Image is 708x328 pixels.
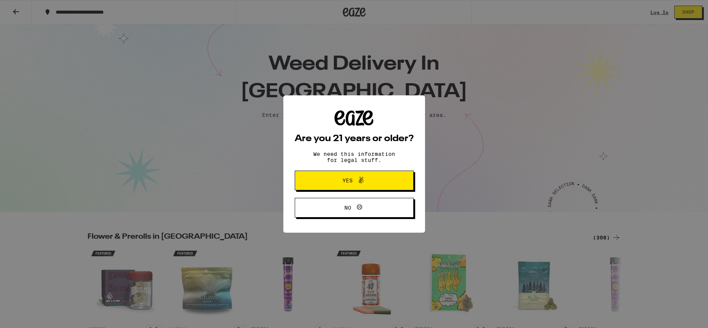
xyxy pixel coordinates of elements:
[342,178,353,183] span: Yes
[295,171,414,190] button: Yes
[295,198,414,218] button: No
[295,134,414,143] h2: Are you 21 years or older?
[307,151,402,163] p: We need this information for legal stuff.
[344,205,351,210] span: No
